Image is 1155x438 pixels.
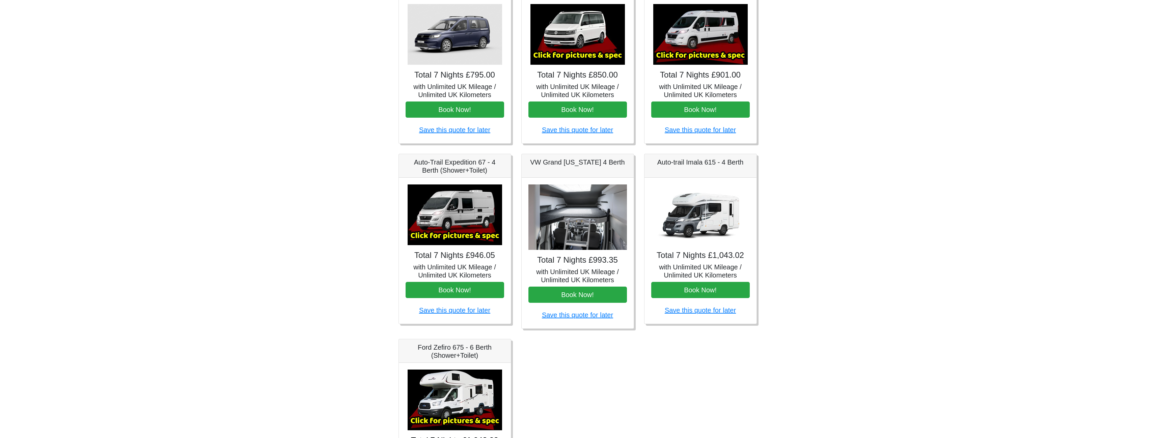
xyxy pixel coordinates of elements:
[651,282,750,298] button: Book Now!
[528,70,627,80] h4: Total 7 Nights £850.00
[408,370,502,430] img: Ford Zefiro 675 - 6 Berth (Shower+Toilet)
[406,101,504,118] button: Book Now!
[651,101,750,118] button: Book Now!
[419,126,490,134] a: Save this quote for later
[528,101,627,118] button: Book Now!
[406,282,504,298] button: Book Now!
[406,70,504,80] h4: Total 7 Nights £795.00
[406,343,504,359] h5: Ford Zefiro 675 - 6 Berth (Shower+Toilet)
[406,251,504,260] h4: Total 7 Nights £946.05
[653,184,748,245] img: Auto-trail Imala 615 - 4 Berth
[419,306,490,314] a: Save this quote for later
[651,263,750,279] h5: with Unlimited UK Mileage / Unlimited UK Kilometers
[528,83,627,99] h5: with Unlimited UK Mileage / Unlimited UK Kilometers
[651,158,750,166] h5: Auto-trail Imala 615 - 4 Berth
[665,306,736,314] a: Save this quote for later
[408,4,502,65] img: VW Caddy California Maxi
[406,83,504,99] h5: with Unlimited UK Mileage / Unlimited UK Kilometers
[651,70,750,80] h4: Total 7 Nights £901.00
[406,158,504,174] h5: Auto-Trail Expedition 67 - 4 Berth (Shower+Toilet)
[406,263,504,279] h5: with Unlimited UK Mileage / Unlimited UK Kilometers
[408,184,502,245] img: Auto-Trail Expedition 67 - 4 Berth (Shower+Toilet)
[651,251,750,260] h4: Total 7 Nights £1,043.02
[528,255,627,265] h4: Total 7 Nights £993.35
[542,126,613,134] a: Save this quote for later
[665,126,736,134] a: Save this quote for later
[542,311,613,319] a: Save this quote for later
[653,4,748,65] img: Auto-Trail Expedition 66 - 2 Berth (Shower+Toilet)
[651,83,750,99] h5: with Unlimited UK Mileage / Unlimited UK Kilometers
[528,287,627,303] button: Book Now!
[528,184,627,250] img: VW Grand California 4 Berth
[528,158,627,166] h5: VW Grand [US_STATE] 4 Berth
[530,4,625,65] img: VW California Ocean T6.1 (Auto, Awning)
[528,268,627,284] h5: with Unlimited UK Mileage / Unlimited UK Kilometers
